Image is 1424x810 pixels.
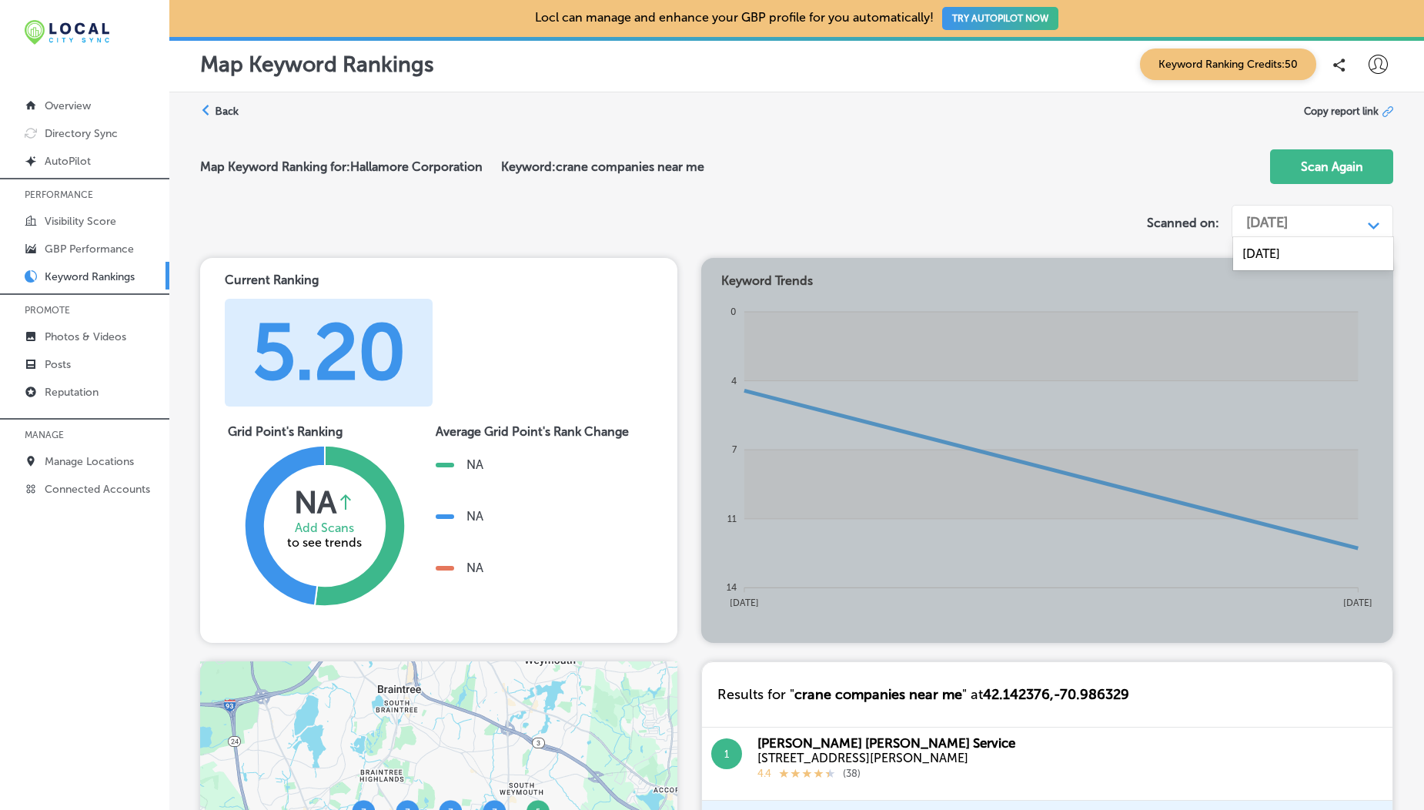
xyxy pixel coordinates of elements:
p: Manage Locations [45,455,134,468]
div: to see trends [282,520,366,550]
p: ( 38 ) [843,768,861,782]
div: Results for " " at [702,662,1145,727]
p: Connected Accounts [45,483,150,496]
div: NA [294,484,336,520]
button: 1 [711,738,742,769]
span: crane companies near me [794,686,962,703]
p: 4.4 [757,768,771,782]
div: NA [466,509,483,524]
span: 42.142376 , -70.986329 [983,686,1129,703]
label: Back [215,104,239,119]
button: Scan Again [1270,149,1393,184]
div: [PERSON_NAME] [PERSON_NAME] Service [757,735,1015,751]
img: 12321ecb-abad-46dd-be7f-2600e8d3409flocal-city-sync-logo-rectangle.png [25,20,109,45]
div: 4.4 Stars [779,765,835,782]
p: GBP Performance [45,243,134,256]
div: Current Ranking [225,273,439,287]
span: Keyword Ranking Credits: 50 [1140,49,1316,80]
div: NA [466,561,483,575]
div: NA [466,457,483,472]
button: TRY AUTOPILOT NOW [942,7,1058,30]
div: [DATE] [1233,240,1393,267]
p: Photos & Videos [45,330,126,343]
p: Directory Sync [45,127,118,140]
div: Average Grid Point's Rank Change [436,424,629,439]
p: Reputation [45,386,99,399]
div: Grid Point's Ranking [228,424,420,439]
p: Keyword Rankings [45,270,135,283]
h2: Map Keyword Ranking for: Hallamore Corporation [200,159,501,174]
label: Scanned on: [1147,216,1219,230]
p: Overview [45,99,91,112]
p: Posts [45,358,71,371]
div: [STREET_ADDRESS][PERSON_NAME] [757,751,1015,765]
h2: Keyword: crane companies near me [501,159,704,174]
span: Copy report link [1304,105,1379,117]
div: Add Scans [282,520,366,535]
div: 5.20 [252,306,406,399]
p: AutoPilot [45,155,91,168]
p: Map Keyword Rankings [200,52,434,77]
p: Visibility Score [45,215,116,228]
div: [DATE] [1246,214,1288,231]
